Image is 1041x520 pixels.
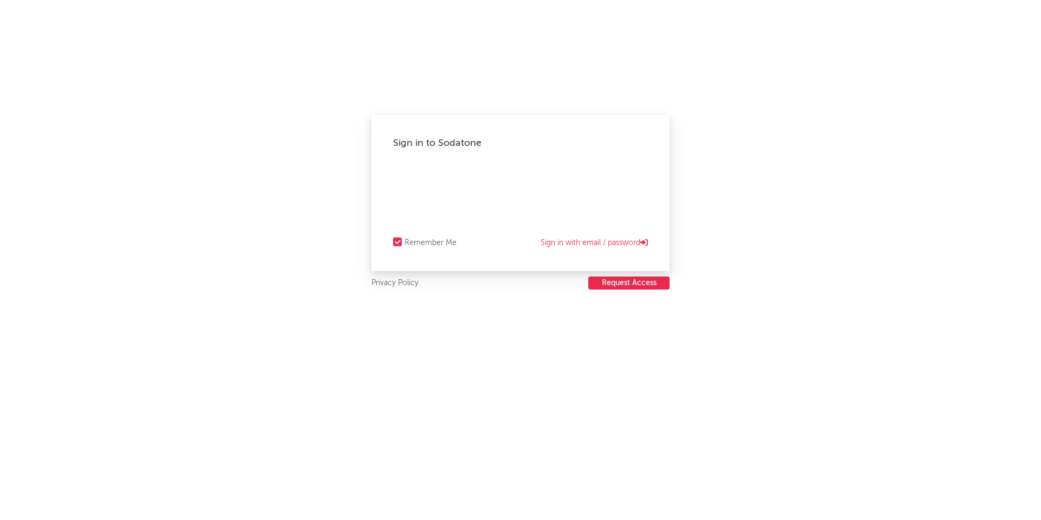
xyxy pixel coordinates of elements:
[371,277,419,290] a: Privacy Policy
[404,236,457,249] div: Remember Me
[541,236,648,249] a: Sign in with email / password
[588,277,670,290] button: Request Access
[393,137,648,150] div: Sign in to Sodatone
